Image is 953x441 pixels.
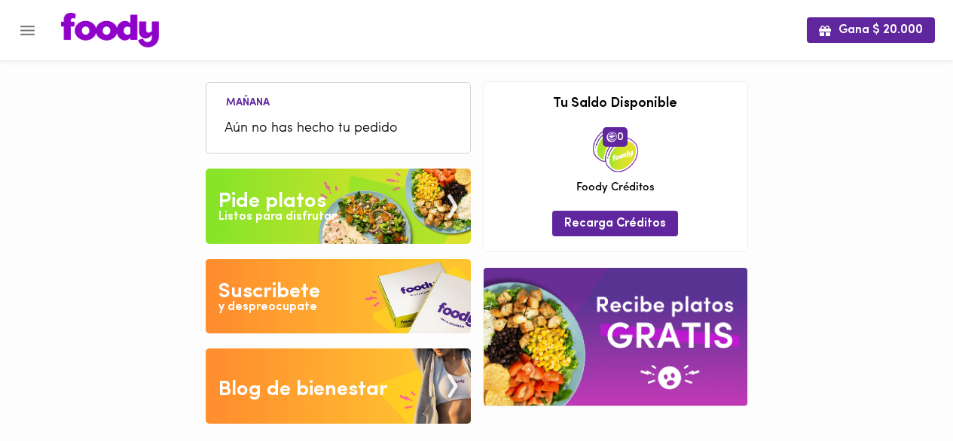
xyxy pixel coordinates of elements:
img: credits-package.png [593,127,638,172]
div: Pide platos [218,187,326,217]
img: foody-creditos.png [606,132,617,142]
div: Blog de bienestar [218,375,388,405]
button: Recarga Créditos [552,211,678,236]
img: Blog de bienestar [206,348,471,424]
div: y despreocupate [218,299,317,316]
li: Mañana [214,94,282,108]
span: Foody Créditos [576,180,655,196]
div: Listos para disfrutar [218,208,336,226]
h3: Tu Saldo Disponible [495,97,736,112]
span: Gana $ 20.000 [819,23,923,38]
span: 0 [603,127,628,147]
img: referral-banner.png [484,268,747,406]
img: logo.png [61,13,159,47]
button: Menu [9,12,46,49]
img: Pide un Platos [206,169,471,244]
img: Disfruta bajar de peso [206,259,471,334]
span: Aún no has hecho tu pedido [225,119,452,139]
iframe: Messagebird Livechat Widget [866,354,938,426]
div: Suscribete [218,277,320,307]
span: Recarga Créditos [564,217,666,231]
button: Gana $ 20.000 [807,17,935,42]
